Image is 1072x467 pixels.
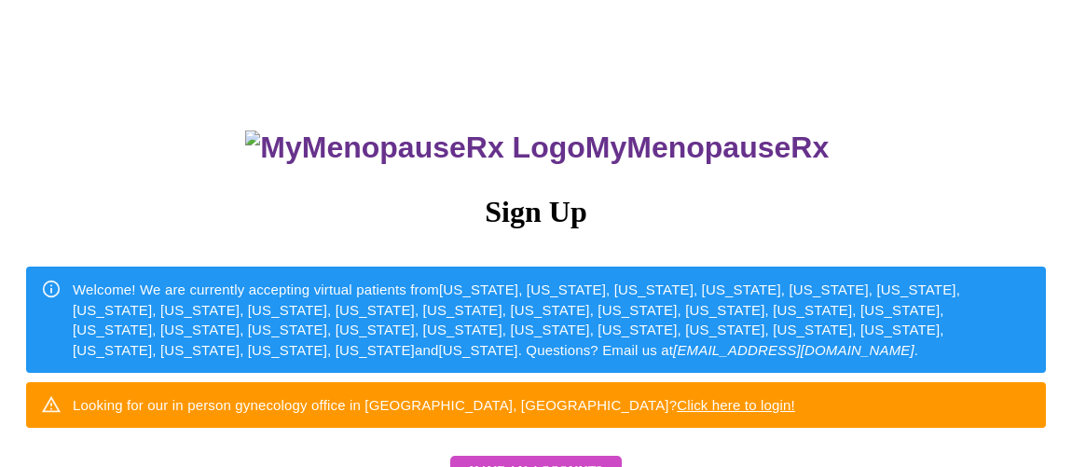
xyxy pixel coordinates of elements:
[677,397,795,413] a: Click here to login!
[245,130,584,165] img: MyMenopauseRx Logo
[73,272,1031,367] div: Welcome! We are currently accepting virtual patients from [US_STATE], [US_STATE], [US_STATE], [US...
[673,342,914,358] em: [EMAIL_ADDRESS][DOMAIN_NAME]
[73,388,795,422] div: Looking for our in person gynecology office in [GEOGRAPHIC_DATA], [GEOGRAPHIC_DATA]?
[26,195,1046,229] h3: Sign Up
[29,130,1047,165] h3: MyMenopauseRx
